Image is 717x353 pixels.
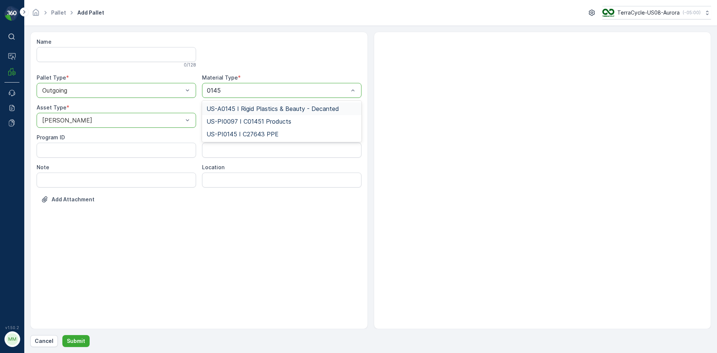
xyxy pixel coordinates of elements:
[4,6,19,21] img: logo
[37,164,49,170] label: Note
[602,9,614,17] img: image_ci7OI47.png
[184,62,196,68] p: 0 / 128
[6,184,32,191] span: Material :
[51,9,66,16] a: Pallet
[6,172,40,178] span: Asset Type :
[76,9,106,16] span: Add Pallet
[62,335,90,347] button: Submit
[207,118,291,125] span: US-PI0097 I C01451 Products
[330,6,386,15] p: Pallet_US08 #8533
[683,10,701,16] p: ( -05:00 )
[617,9,680,16] p: TerraCycle-US08-Aurora
[37,193,99,205] button: Upload File
[207,131,279,137] span: US-PI0145 I C27643 PPE
[40,172,82,178] span: [PERSON_NAME]
[37,38,52,45] label: Name
[602,6,711,19] button: TerraCycle-US08-Aurora(-05:00)
[39,147,42,154] span: -
[67,337,85,345] p: Submit
[42,160,49,166] span: 70
[202,74,238,81] label: Material Type
[37,104,66,111] label: Asset Type
[37,74,66,81] label: Pallet Type
[6,147,39,154] span: Net Weight :
[207,105,339,112] span: US-A0145 I Rigid Plastics & Beauty - Decanted
[32,184,110,191] span: US-A0081 I Instrument Strings
[35,337,53,345] p: Cancel
[6,160,42,166] span: Tare Weight :
[25,123,73,129] span: Pallet_US08 #8533
[52,196,94,203] p: Add Attachment
[30,335,58,347] button: Cancel
[202,164,224,170] label: Location
[6,123,25,129] span: Name :
[44,135,50,141] span: 70
[37,134,65,140] label: Program ID
[6,135,44,141] span: Total Weight :
[4,325,19,330] span: v 1.50.2
[32,11,40,18] a: Homepage
[6,333,18,345] div: MM
[4,331,19,347] button: MM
